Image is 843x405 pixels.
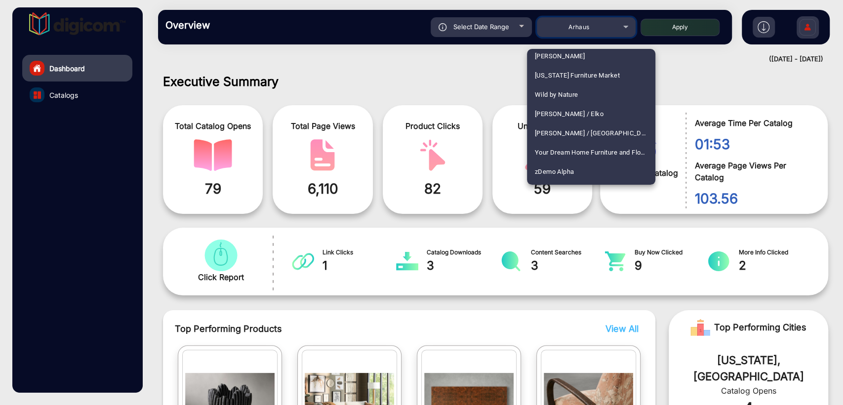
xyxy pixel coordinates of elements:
span: Your Dream Home Furniture and Floors [535,143,647,162]
span: zDemo Alpha [535,162,574,181]
span: Wild by Nature [535,85,578,104]
span: [US_STATE] Furniture Market [535,66,620,85]
span: [PERSON_NAME] / [GEOGRAPHIC_DATA] [535,123,647,143]
span: [PERSON_NAME] [535,46,585,66]
span: [PERSON_NAME] / Elko [535,104,603,123]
